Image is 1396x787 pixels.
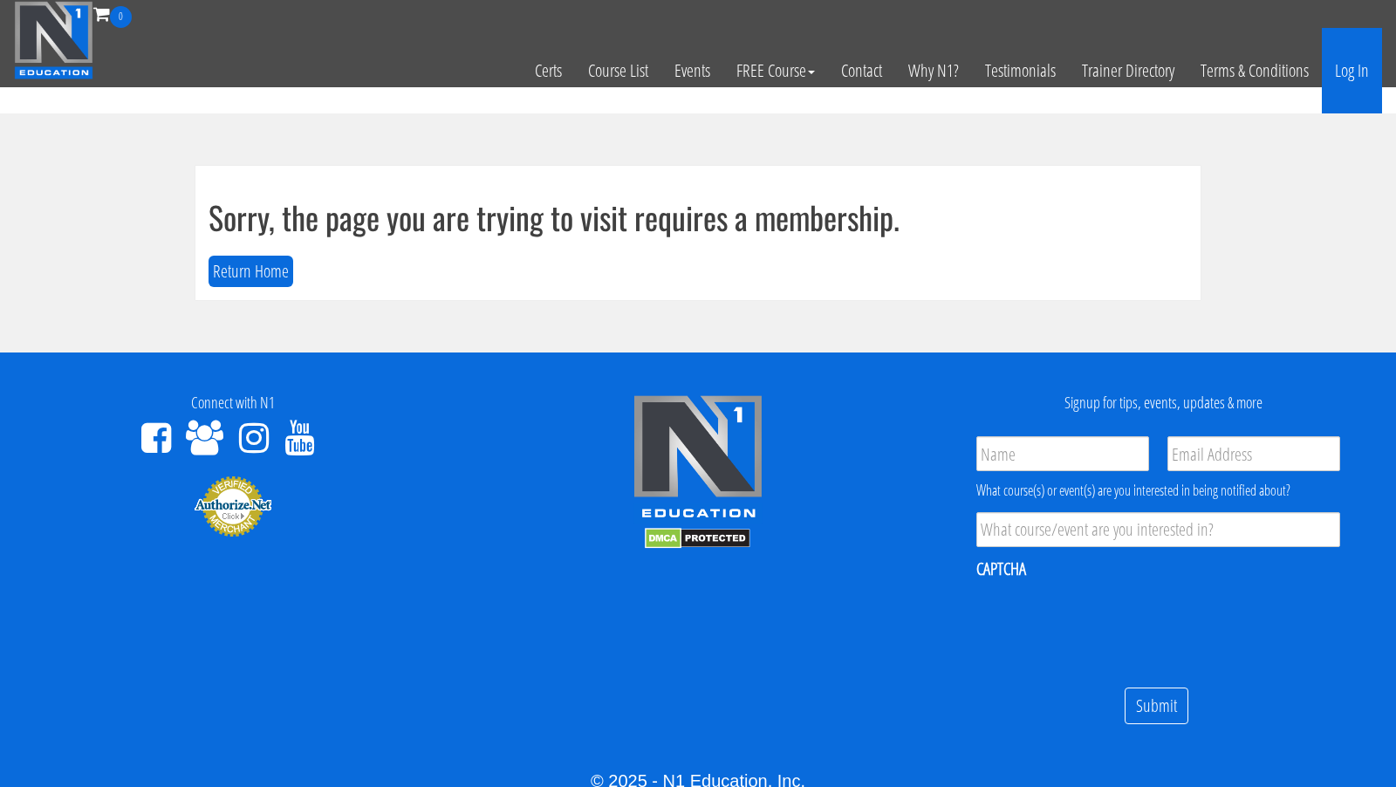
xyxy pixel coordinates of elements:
a: Log In [1322,28,1382,113]
span: 0 [110,6,132,28]
img: n1-edu-logo [633,394,763,524]
a: Events [661,28,723,113]
input: What course/event are you interested in? [976,512,1340,547]
h4: Connect with N1 [13,394,452,412]
button: Return Home [209,256,293,288]
a: FREE Course [723,28,828,113]
div: What course(s) or event(s) are you interested in being notified about? [976,480,1340,501]
label: CAPTCHA [976,558,1026,580]
h4: Signup for tips, events, updates & more [944,394,1383,412]
a: Testimonials [972,28,1069,113]
a: 0 [93,2,132,25]
input: Email Address [1167,436,1340,471]
img: n1-education [14,1,93,79]
a: Contact [828,28,895,113]
a: Certs [522,28,575,113]
input: Submit [1125,688,1188,725]
a: Trainer Directory [1069,28,1187,113]
a: Terms & Conditions [1187,28,1322,113]
img: Authorize.Net Merchant - Click to Verify [194,475,272,537]
iframe: reCAPTCHA [976,592,1242,660]
img: DMCA.com Protection Status [645,528,750,549]
h1: Sorry, the page you are trying to visit requires a membership. [209,200,1187,235]
a: Course List [575,28,661,113]
input: Name [976,436,1149,471]
a: Why N1? [895,28,972,113]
